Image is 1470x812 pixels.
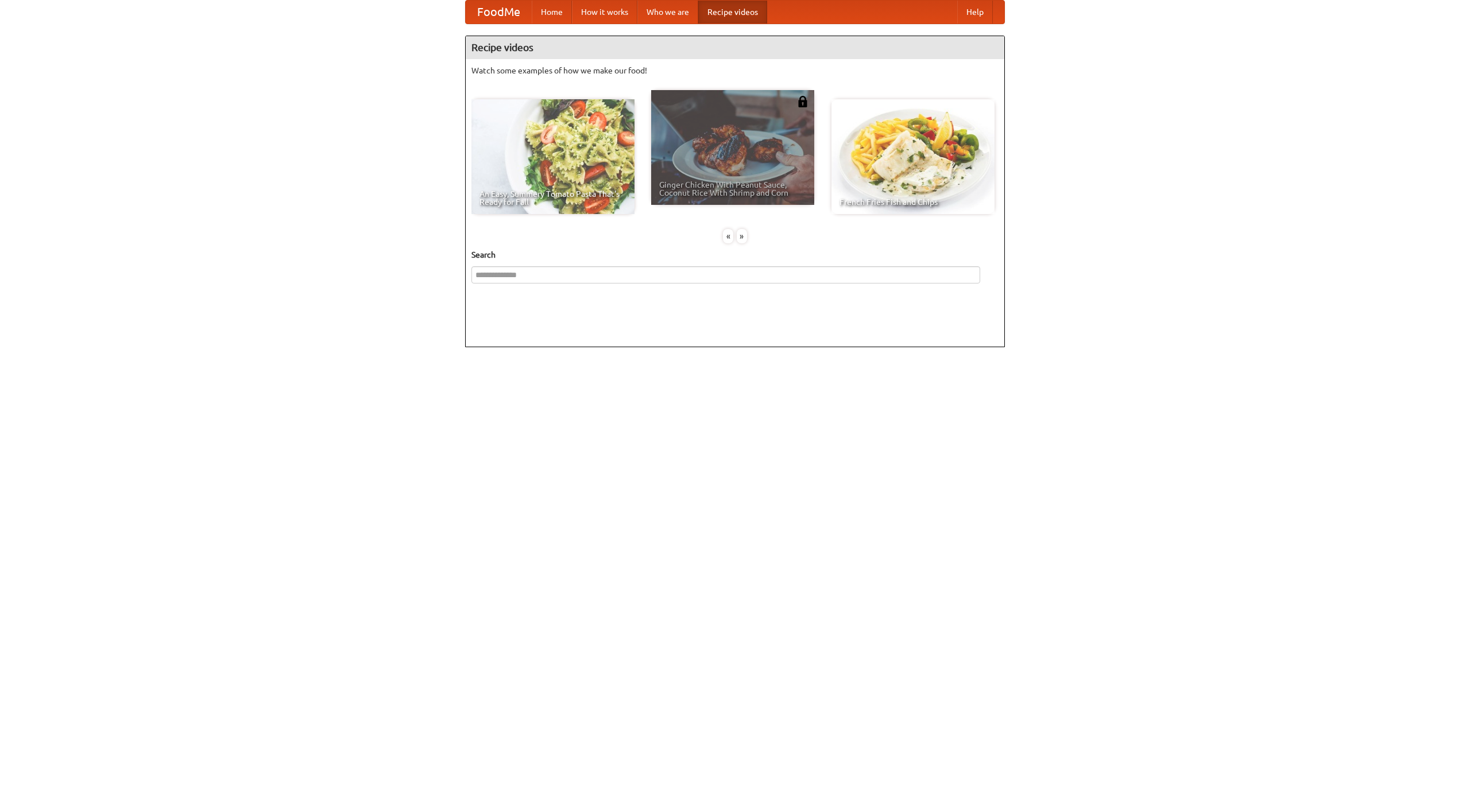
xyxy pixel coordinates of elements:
[831,99,995,214] a: French Fries Fish and Chips
[797,96,808,107] img: 483408.png
[572,1,637,24] a: How it works
[479,190,626,206] span: An Easy, Summery Tomato Pasta That's Ready for Fall
[471,99,635,214] a: An Easy, Summery Tomato Pasta That's Ready for Fall
[471,249,999,261] h5: Search
[698,1,767,24] a: Recipe videos
[471,65,999,76] p: Watch some examples of how we make our food!
[840,198,987,206] span: French Fries Fish and Chips
[532,1,572,24] a: Home
[723,229,733,243] div: «
[737,229,747,243] div: »
[466,1,532,24] a: FoodMe
[957,1,993,24] a: Help
[637,1,698,24] a: Who we are
[466,36,1004,59] h4: Recipe videos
